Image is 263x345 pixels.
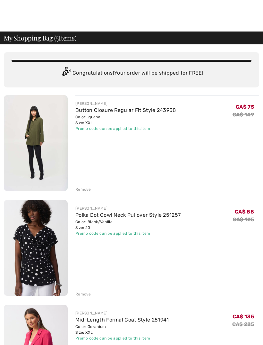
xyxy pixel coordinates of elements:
a: Button Closure Regular Fit Style 243958 [75,107,176,113]
span: CA$ 75 [236,104,254,110]
div: Color: Iguana Size: XXL [75,114,176,126]
div: Color: Black/Vanilla Size: 20 [75,219,181,231]
div: Color: Geranium Size: XXL [75,324,169,335]
div: Promo code can be applied to this item [75,335,169,341]
div: Congratulations! Your order will be shipped for FREE! [12,67,251,80]
s: CA$ 149 [233,112,254,118]
div: Remove [75,291,91,297]
span: 5 [56,33,59,41]
div: Promo code can be applied to this item [75,126,176,132]
div: Remove [75,186,91,192]
span: CA$ 135 [233,313,254,320]
img: Button Closure Regular Fit Style 243958 [4,95,68,191]
div: Promo code can be applied to this item [75,231,181,236]
div: [PERSON_NAME] [75,101,176,106]
img: Polka Dot Cowl Neck Pullover Style 251257 [4,200,68,296]
div: [PERSON_NAME] [75,205,181,211]
span: My Shopping Bag ( Items) [4,35,77,41]
s: CA$ 225 [232,321,254,327]
span: CA$ 88 [235,209,254,215]
a: Mid-Length Formal Coat Style 251941 [75,317,169,323]
img: Congratulation2.svg [60,67,72,80]
s: CA$ 125 [233,216,254,222]
div: [PERSON_NAME] [75,310,169,316]
a: Polka Dot Cowl Neck Pullover Style 251257 [75,212,181,218]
